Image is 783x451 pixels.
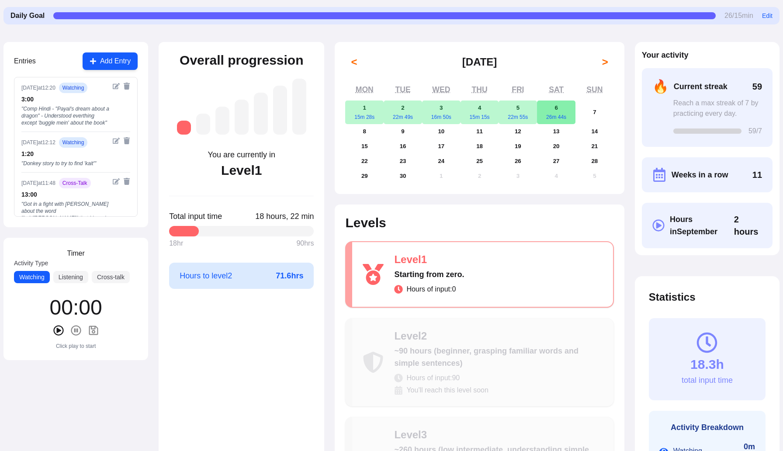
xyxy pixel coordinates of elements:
button: September 7, 2025 [575,101,614,124]
span: 18 hr [169,238,183,249]
button: Add Entry [83,52,138,70]
div: 26m 44s [537,114,575,121]
abbr: September 25, 2025 [476,158,483,164]
div: 15m 28s [345,114,384,121]
abbr: September 3, 2025 [440,104,443,111]
div: total input time [682,374,733,386]
span: Hours of input: 0 [406,284,456,295]
button: October 3, 2025 [499,169,537,184]
button: September 8, 2025 [345,124,384,139]
abbr: September 20, 2025 [553,143,560,149]
div: Click play to start [56,343,96,350]
span: < [351,55,357,69]
div: " Comp Hindi - "Payal's dream about a dragon" - Understood everthing except 'buggle mein' about t... [21,105,109,126]
abbr: September 23, 2025 [400,158,406,164]
div: [DATE] at 11:48 [21,180,55,187]
div: 22m 49s [384,114,422,121]
abbr: September 7, 2025 [593,109,596,115]
abbr: September 15, 2025 [361,143,368,149]
button: September 15, 2025 [345,139,384,154]
abbr: September 24, 2025 [438,158,444,164]
div: 1 : 20 [21,149,109,158]
span: Hours to level 2 [180,270,232,282]
h2: Statistics [649,290,766,304]
span: Current streak [674,80,728,93]
button: September 19, 2025 [499,139,537,154]
abbr: Sunday [586,85,603,94]
button: Edit [762,11,773,20]
h3: Entries [14,56,36,66]
div: Reach a max streak of 7 by practicing every day. [673,98,762,119]
div: " Donkey story to try to find 'kait' " [21,160,109,167]
h3: Activity Breakdown [659,421,755,434]
div: Level 7: ~2,625 hours (near-native, understanding most media and conversations fluently) [292,79,306,135]
div: 13 : 00 [21,190,109,199]
button: September 4, 202515m 15s [461,101,499,124]
div: Level 1 [221,163,262,178]
label: Activity Type [14,259,138,267]
abbr: September 30, 2025 [400,173,406,179]
div: Level 5: ~1,050 hours (high intermediate, understanding most everyday content) [254,93,268,135]
div: Level 2: ~90 hours (beginner, grasping familiar words and simple sentences) [196,114,210,135]
div: Level 3: ~260 hours (low intermediate, understanding simple conversations) [215,107,229,135]
button: Edit entry [113,178,120,185]
abbr: September 14, 2025 [591,128,598,135]
span: 59 [752,80,762,93]
h2: Levels [345,215,613,231]
abbr: September 29, 2025 [361,173,368,179]
span: 59 /7 [748,126,762,136]
button: Edit entry [113,137,120,144]
button: September 21, 2025 [575,139,614,154]
div: 16m 50s [422,114,461,121]
span: 🔥 [652,79,669,94]
abbr: September 10, 2025 [438,128,444,135]
abbr: September 4, 2025 [478,104,481,111]
abbr: September 8, 2025 [363,128,366,135]
button: September 26, 2025 [499,154,537,169]
div: ~90 hours (beginner, grasping familiar words and simple sentences) [394,345,603,369]
span: Total input time [169,210,222,222]
div: You are currently in [208,149,275,161]
abbr: September 26, 2025 [515,158,521,164]
abbr: Wednesday [432,85,450,94]
span: Click to toggle between decimal and time format [734,213,762,238]
button: September 3, 202516m 50s [422,101,461,124]
span: Hours of input: 90 [406,373,460,383]
button: Delete entry [123,178,130,185]
span: 71.6 hrs [276,270,303,282]
abbr: September 16, 2025 [400,143,406,149]
button: September 29, 2025 [345,169,384,184]
button: September 1, 202515m 28s [345,101,384,124]
div: " Got in a fight with [PERSON_NAME] about the word "kait/[PERSON_NAME]" that I heard him and [PER... [21,201,109,264]
button: October 2, 2025 [461,169,499,184]
abbr: September 17, 2025 [438,143,444,149]
abbr: Monday [356,85,374,94]
abbr: September 12, 2025 [515,128,521,135]
button: September 27, 2025 [537,154,575,169]
button: > [596,53,614,71]
div: 15m 15s [461,114,499,121]
div: Level 4: ~525 hours (intermediate, understanding more complex conversations) [235,100,249,135]
abbr: October 3, 2025 [516,173,520,179]
abbr: September 27, 2025 [553,158,560,164]
span: 11 [752,169,762,181]
button: September 18, 2025 [461,139,499,154]
h2: Your activity [642,49,773,61]
abbr: October 1, 2025 [440,173,443,179]
button: September 17, 2025 [422,139,461,154]
button: October 4, 2025 [537,169,575,184]
div: Starting from zero. [394,268,602,281]
button: September 13, 2025 [537,124,575,139]
abbr: September 21, 2025 [591,143,598,149]
button: October 1, 2025 [422,169,461,184]
span: 90 hrs [296,238,314,249]
div: 22m 55s [499,114,537,121]
button: September 24, 2025 [422,154,461,169]
div: Level 2 [394,329,603,343]
button: Cross-talk [92,271,130,283]
span: Daily Goal [10,10,45,21]
span: watching [59,137,88,148]
abbr: September 18, 2025 [476,143,483,149]
button: Watching [14,271,50,283]
abbr: September 11, 2025 [476,128,483,135]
